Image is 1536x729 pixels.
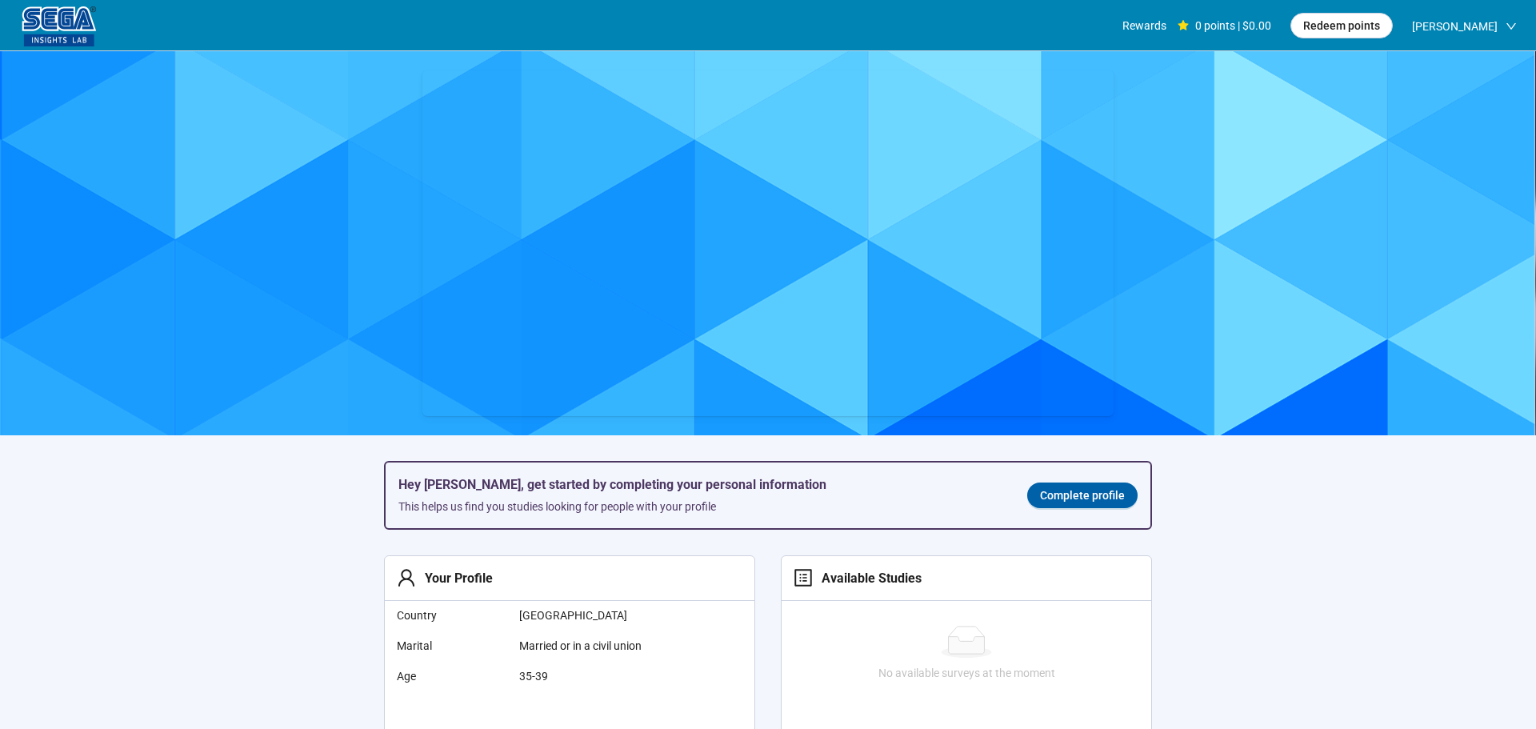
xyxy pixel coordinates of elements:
[1506,21,1517,32] span: down
[397,607,506,624] span: Country
[416,568,493,588] div: Your Profile
[398,498,1002,515] div: This helps us find you studies looking for people with your profile
[788,664,1145,682] div: No available surveys at the moment
[397,667,506,685] span: Age
[398,475,1002,495] h5: Hey [PERSON_NAME], get started by completing your personal information
[794,568,813,587] span: profile
[1412,1,1498,52] span: [PERSON_NAME]
[519,637,679,655] span: Married or in a civil union
[519,667,679,685] span: 35-39
[1027,483,1138,508] a: Complete profile
[1303,17,1380,34] span: Redeem points
[397,637,506,655] span: Marital
[1290,13,1393,38] button: Redeem points
[519,607,679,624] span: [GEOGRAPHIC_DATA]
[1040,487,1125,504] span: Complete profile
[397,568,416,587] span: user
[813,568,922,588] div: Available Studies
[1178,20,1189,31] span: star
